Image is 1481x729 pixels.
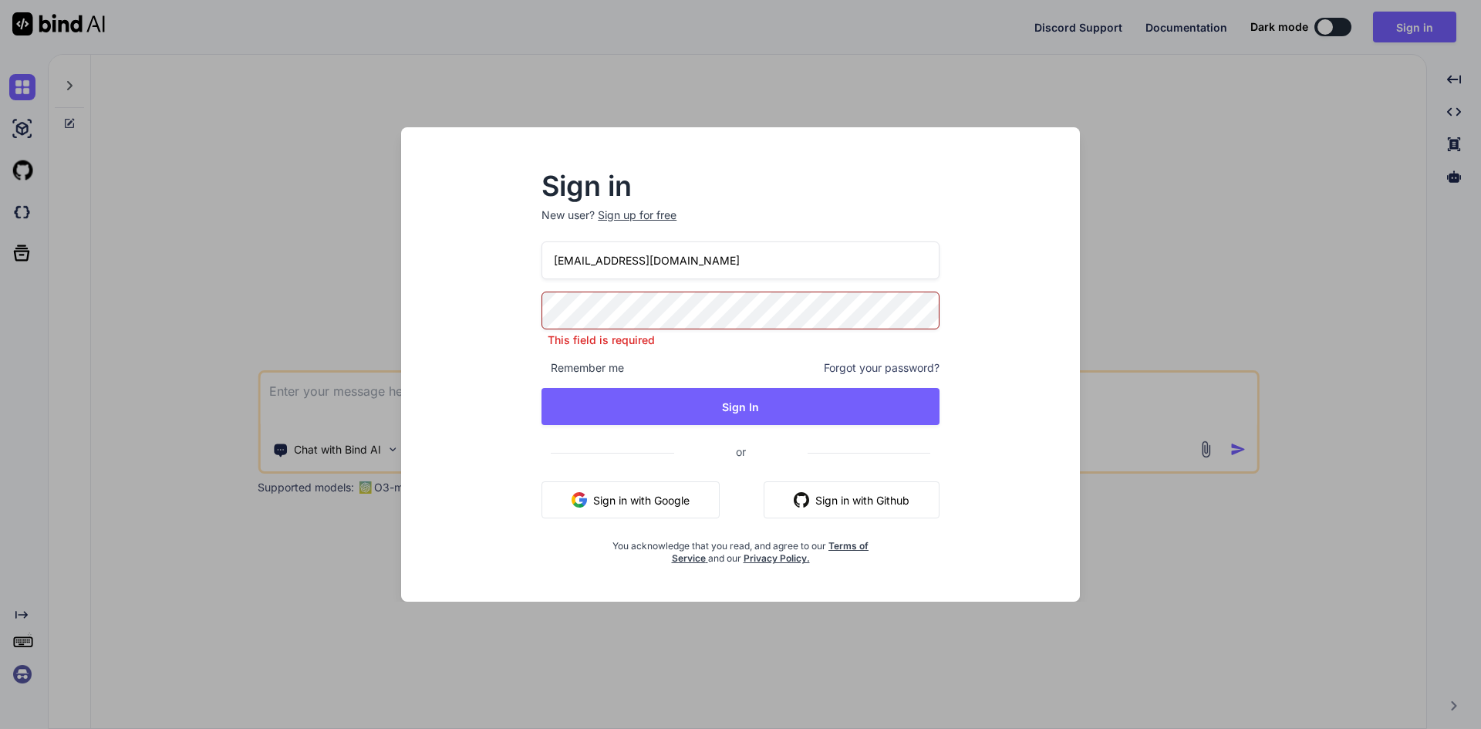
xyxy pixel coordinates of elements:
h2: Sign in [541,174,940,198]
div: You acknowledge that you read, and agree to our and our [608,531,873,565]
span: Forgot your password? [824,360,940,376]
img: github [794,492,809,508]
p: This field is required [541,332,940,348]
div: Sign up for free [598,208,676,223]
button: Sign in with Google [541,481,720,518]
p: New user? [541,208,940,241]
span: Remember me [541,360,624,376]
a: Privacy Policy. [744,552,810,564]
button: Sign in with Github [764,481,940,518]
a: Terms of Service [672,540,869,564]
span: or [674,433,808,471]
input: Login or Email [541,241,940,279]
img: google [572,492,587,508]
button: Sign In [541,388,940,425]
